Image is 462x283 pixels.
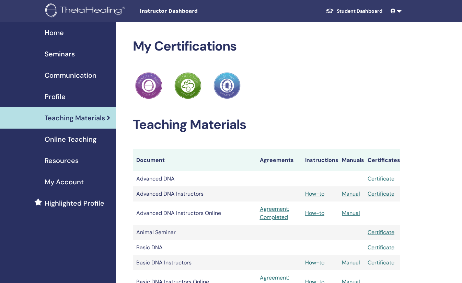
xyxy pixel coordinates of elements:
span: Teaching Materials [45,113,105,123]
td: Basic DNA Instructors [133,255,256,270]
h2: Teaching Materials [133,117,401,133]
span: Resources [45,155,79,166]
th: Document [133,149,256,171]
img: Practitioner [213,72,240,99]
img: Practitioner [174,72,201,99]
span: Communication [45,70,96,80]
span: Home [45,28,64,38]
th: Agreements [256,149,302,171]
span: My Account [45,177,84,187]
th: Instructions [302,149,338,171]
a: Certificate [368,190,394,197]
th: Manuals [338,149,364,171]
span: Highlighted Profile [45,198,104,208]
a: How-to [305,259,324,266]
a: Manual [342,190,360,197]
a: Certificate [368,175,394,182]
a: Agreement: Completed [260,205,299,221]
h2: My Certifications [133,39,401,54]
img: Practitioner [135,72,162,99]
td: Advanced DNA [133,171,256,186]
img: graduation-cap-white.svg [326,8,334,14]
a: Certificate [368,244,394,251]
a: How-to [305,209,324,217]
img: logo.png [45,3,127,19]
td: Animal Seminar [133,225,256,240]
a: Manual [342,209,360,217]
td: Advanced DNA Instructors Online [133,202,256,225]
a: Student Dashboard [320,5,388,18]
span: Seminars [45,49,75,59]
th: Certificates [364,149,400,171]
td: Advanced DNA Instructors [133,186,256,202]
td: Basic DNA [133,240,256,255]
a: How-to [305,190,324,197]
span: Profile [45,91,66,102]
a: Manual [342,259,360,266]
a: Certificate [368,259,394,266]
a: Certificate [368,229,394,236]
span: Instructor Dashboard [140,8,243,15]
span: Online Teaching [45,134,96,144]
